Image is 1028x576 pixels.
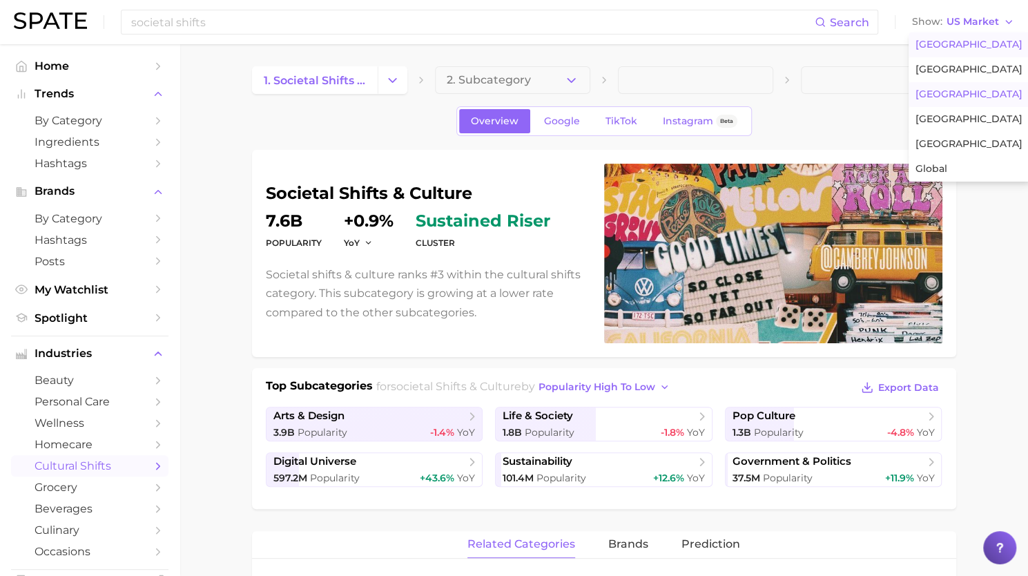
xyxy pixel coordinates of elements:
span: by Category [35,212,145,225]
dt: Popularity [266,235,322,251]
span: YoY [457,472,475,484]
a: life & society1.8b Popularity-1.8% YoY [495,407,712,441]
a: digital universe597.2m Popularity+43.6% YoY [266,452,483,487]
span: Spotlight [35,311,145,325]
span: YoY [687,426,705,439]
span: 2. Subcategory [447,74,531,86]
span: cultural shifts [35,459,145,472]
button: Export Data [857,378,942,397]
span: Hashtags [35,233,145,247]
span: Prediction [681,538,740,550]
span: Global [915,163,947,175]
span: Industries [35,347,145,360]
a: pop culture1.3b Popularity-4.8% YoY [725,407,942,441]
span: brands [608,538,648,550]
button: Trends [11,84,168,104]
a: Ingredients [11,131,168,153]
input: Search here for a brand, industry, or ingredient [130,10,815,34]
span: +11.9% [884,472,913,484]
span: Overview [471,115,518,127]
a: Spotlight [11,307,168,329]
span: 597.2m [273,472,307,484]
span: YoY [457,426,475,439]
span: Ingredients [35,135,145,148]
span: personal care [35,395,145,408]
span: Brands [35,185,145,198]
a: cultural shifts [11,455,168,477]
a: beverages [11,498,168,519]
span: Popularity [525,426,574,439]
h1: Top Subcategories [266,378,373,399]
span: culinary [35,524,145,537]
span: related categories [467,538,575,550]
a: Google [532,109,592,133]
span: Popularity [754,426,804,439]
a: personal care [11,391,168,412]
span: 1.8b [503,426,522,439]
p: Societal shifts & culture ranks #3 within the cultural shifts category. This subcategory is growi... [266,265,588,322]
a: 1. societal shifts & culture [252,66,378,94]
span: societal shifts & culture [391,380,521,393]
span: occasions [35,545,145,558]
button: YoY [344,237,374,249]
span: -1.8% [661,426,684,439]
span: arts & design [273,410,345,423]
span: Popularity [298,426,347,439]
a: culinary [11,519,168,541]
span: -4.8% [886,426,913,439]
a: by Category [11,110,168,131]
a: grocery [11,477,168,498]
span: US Market [947,18,999,26]
span: -1.4% [430,426,454,439]
span: Hashtags [35,157,145,170]
button: ShowUS Market [909,13,1018,31]
a: InstagramBeta [651,109,749,133]
span: popularity high to low [539,381,655,393]
span: homecare [35,438,145,451]
span: grocery [35,481,145,494]
span: [GEOGRAPHIC_DATA] [915,88,1022,100]
span: Instagram [663,115,713,127]
button: Brands [11,181,168,202]
span: Trends [35,88,145,100]
span: digital universe [273,455,356,468]
button: popularity high to low [535,378,674,396]
span: Export Data [878,382,939,394]
span: 37.5m [733,472,760,484]
span: wellness [35,416,145,430]
span: 1.3b [733,426,751,439]
span: [GEOGRAPHIC_DATA] [915,64,1022,75]
a: beauty [11,369,168,391]
span: Popularity [763,472,813,484]
button: 2. Subcategory [435,66,590,94]
span: Show [912,18,942,26]
span: TikTok [605,115,637,127]
a: Overview [459,109,530,133]
a: sustainability101.4m Popularity+12.6% YoY [495,452,712,487]
span: sustainability [503,455,572,468]
span: Search [830,16,869,29]
a: government & politics37.5m Popularity+11.9% YoY [725,452,942,487]
a: wellness [11,412,168,434]
button: Industries [11,343,168,364]
span: Posts [35,255,145,268]
a: Hashtags [11,229,168,251]
span: YoY [687,472,705,484]
span: Popularity [536,472,586,484]
dd: 7.6b [266,213,322,229]
a: Hashtags [11,153,168,174]
img: SPATE [14,12,87,29]
span: 101.4m [503,472,534,484]
span: Home [35,59,145,73]
span: government & politics [733,455,851,468]
span: [GEOGRAPHIC_DATA] [915,113,1022,125]
span: life & society [503,410,573,423]
a: TikTok [594,109,649,133]
span: +43.6% [420,472,454,484]
a: homecare [11,434,168,455]
span: YoY [916,426,934,439]
span: Beta [720,115,733,127]
span: +12.6% [653,472,684,484]
span: YoY [916,472,934,484]
span: beverages [35,502,145,515]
